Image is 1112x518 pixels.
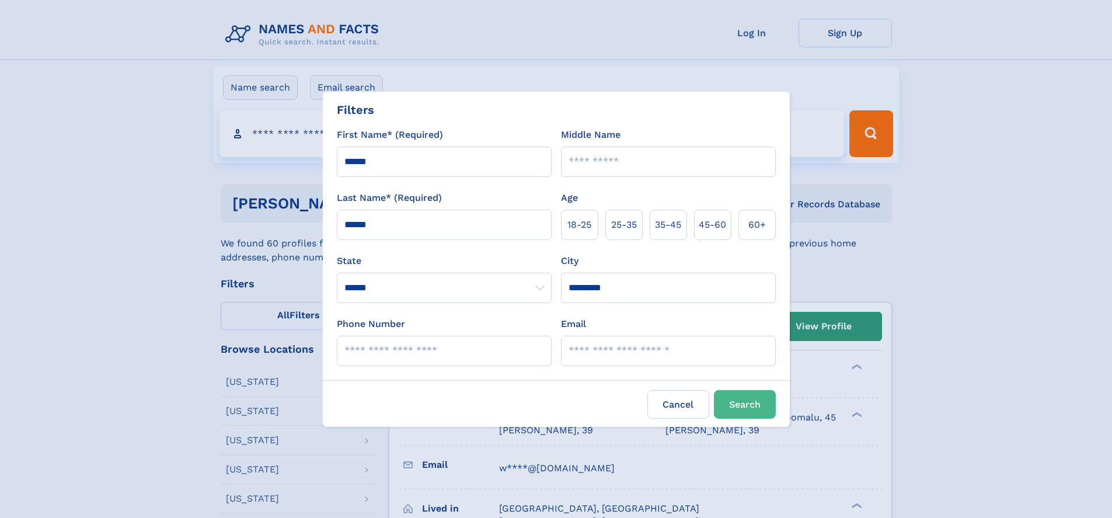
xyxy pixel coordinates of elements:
label: Age [561,191,578,205]
label: Cancel [647,390,709,419]
label: First Name* (Required) [337,128,443,142]
span: 45‑60 [699,218,726,232]
label: City [561,254,578,268]
div: Filters [337,101,374,119]
label: Last Name* (Required) [337,191,442,205]
span: 18‑25 [567,218,591,232]
label: Phone Number [337,317,405,331]
label: Middle Name [561,128,621,142]
span: 25‑35 [611,218,637,232]
label: State [337,254,552,268]
span: 35‑45 [655,218,681,232]
span: 60+ [748,218,766,232]
button: Search [714,390,776,419]
label: Email [561,317,586,331]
